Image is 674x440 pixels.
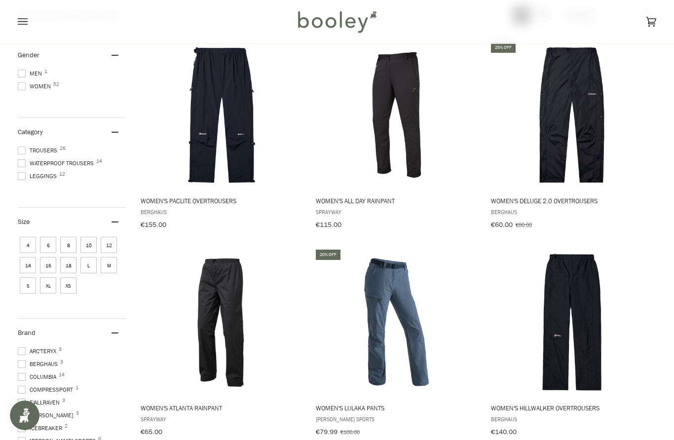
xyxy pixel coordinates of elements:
span: 12 [59,172,65,177]
span: Size: 10 [80,237,97,253]
span: Berghaus [491,208,653,216]
img: Sprayway Women's All Day Rainpant Black - Booley Galway [323,41,471,189]
span: [PERSON_NAME] [18,411,76,420]
span: Size: 16 [40,257,56,273]
span: Arc'teryx [18,347,59,356]
img: Maier Sports Women's Lulaka Pants Ensign Blue - Booley Galway [323,248,471,396]
span: 3 [76,411,79,416]
span: Brand [18,328,36,337]
span: Berghaus [491,415,653,423]
span: Size: L [80,257,97,273]
span: Size: 4 [20,237,36,253]
span: Gender [18,50,39,60]
span: Category [18,127,43,137]
span: Size: 8 [60,237,76,253]
span: Size [18,217,30,226]
span: 14 [96,159,102,164]
a: Women's Hillwalker Overtrousers [489,248,654,440]
a: Women's All Day Rainpant [314,41,479,232]
span: Columbia [18,372,59,381]
span: Size: M [101,257,117,273]
a: Women's Deluge 2.0 Overtrousers [489,41,654,232]
span: €140.00 [491,427,517,437]
span: Leggings [18,172,60,181]
span: Women's Lulaka Pants [316,403,478,412]
img: Berghaus Women's Hillwalker Overtrousers - Booley Galway [498,248,646,396]
span: Men [18,69,45,78]
span: 14 [59,372,65,377]
span: Berghaus [18,360,61,368]
span: 3 [62,398,65,403]
span: 3 [59,347,62,352]
span: Fjallraven [18,398,63,407]
span: Sprayway [141,415,302,423]
span: Size: XL [40,277,56,293]
span: 26 [60,146,66,151]
span: [PERSON_NAME] Sports [316,415,478,423]
span: Sprayway [316,208,478,216]
span: €80.00 [516,220,532,229]
span: Trousers [18,146,60,155]
img: Booley [294,7,380,36]
span: 3 [60,360,63,365]
img: Berghaus Women's Paclite Overtrousers - Booley Galway [148,41,296,189]
span: Size: XS [60,277,76,293]
span: Size: S [20,277,36,293]
span: Icebreaker [18,424,65,433]
span: Women's Hillwalker Overtrousers [491,403,653,412]
span: 2 [65,424,68,429]
a: Women's Lulaka Pants [314,248,479,440]
img: Berghaus Women's Deluge 2.0 Overtrousers - Booley Galway [498,41,646,189]
a: Women's Paclite Overtrousers [139,41,304,232]
div: 20% off [316,250,340,260]
span: 52 [53,82,59,87]
span: Women [18,82,54,91]
span: Waterproof Trousers [18,159,97,168]
span: Women's Deluge 2.0 Overtrousers [491,196,653,205]
span: Women's All Day Rainpant [316,196,478,205]
span: €60.00 [491,220,513,229]
iframe: Button to open loyalty program pop-up [10,401,39,430]
a: Women's Atlanta Rainpant [139,248,304,440]
span: €65.00 [141,427,162,437]
span: 1 [44,69,47,74]
span: Women's Atlanta Rainpant [141,403,302,412]
span: Size: 18 [60,257,76,273]
span: Size: 14 [20,257,36,273]
span: 1 [75,385,78,390]
img: Sprayway Women's Atlanta Rainpant Black - Booley Galway [148,248,296,396]
span: Size: 6 [40,237,56,253]
span: COMPRESSPORT [18,385,76,394]
span: Women's Paclite Overtrousers [141,196,302,205]
span: €100.00 [340,428,360,436]
span: €79.99 [316,427,337,437]
span: €155.00 [141,220,166,229]
span: €115.00 [316,220,341,229]
div: 25% off [491,42,516,53]
span: Berghaus [141,208,302,216]
span: Size: 12 [101,237,117,253]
